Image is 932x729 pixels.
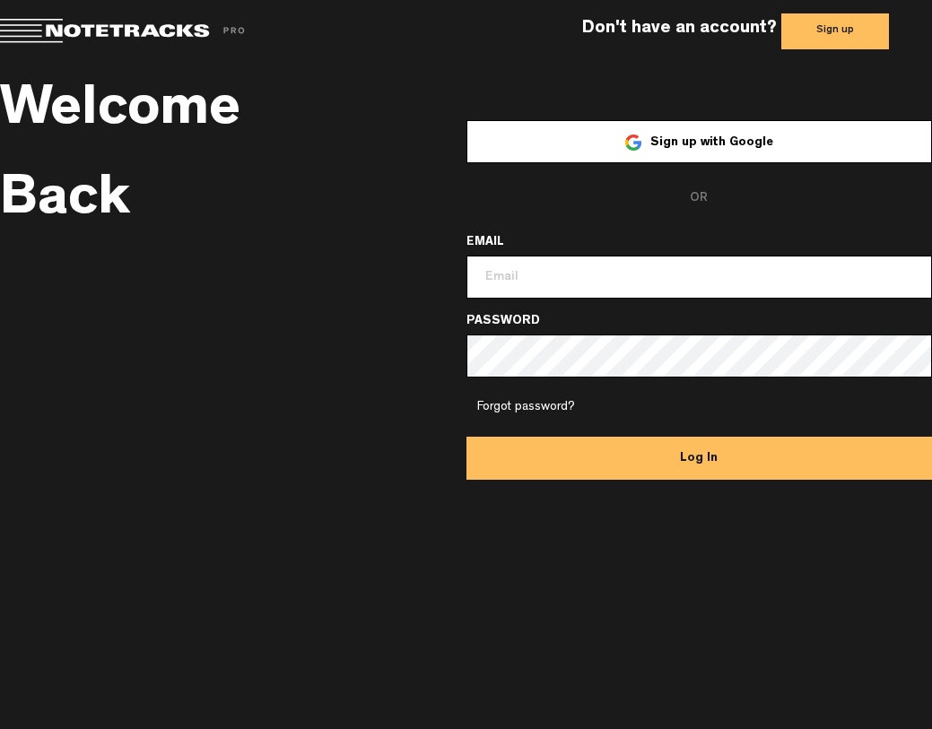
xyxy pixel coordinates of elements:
label: EMAIL [466,233,504,251]
label: PASSWORD [466,312,540,330]
span: Sign up with Google [650,136,773,149]
button: Sign up [781,13,889,49]
label: Don't have an account? [582,16,777,42]
a: Forgot password? [477,398,922,416]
